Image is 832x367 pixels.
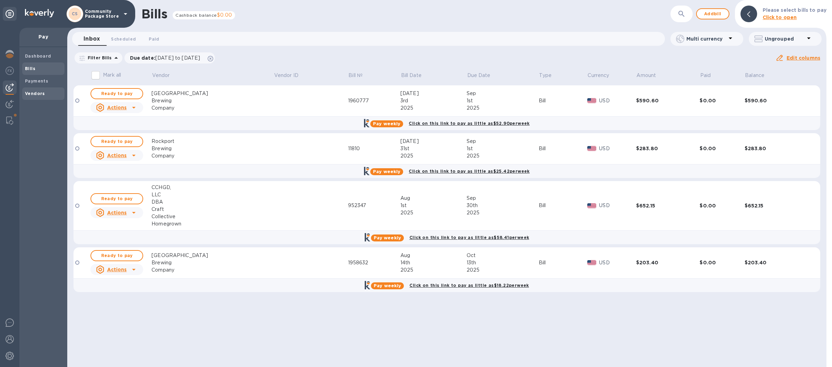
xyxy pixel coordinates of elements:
span: Vendor [152,72,179,79]
img: Logo [25,9,54,17]
div: $652.15 [745,202,808,209]
img: USD [587,146,597,151]
div: DBA [151,198,274,206]
div: Homegrown [151,220,274,228]
div: 11810 [348,145,400,152]
div: Oct [467,252,539,259]
b: Dashboard [25,53,51,59]
b: Pay weekly [374,235,401,240]
span: Amount [636,72,665,79]
div: 1st [467,145,539,152]
div: Sep [467,90,539,97]
div: Bill [539,145,587,152]
p: Paid [700,72,711,79]
div: Sep [467,138,539,145]
p: Amount [636,72,656,79]
div: Due date:[DATE] to [DATE] [124,52,215,63]
div: $0.00 [700,145,744,152]
div: Craft [151,206,274,213]
p: Vendor [152,72,170,79]
div: $590.60 [636,97,700,104]
p: Vendor ID [274,72,298,79]
div: 2025 [467,209,539,216]
img: USD [587,260,597,265]
p: Mark all [103,71,121,79]
p: Pay [25,33,62,40]
button: Ready to pay [90,193,143,204]
div: Bill [539,202,587,209]
u: Edit columns [787,55,820,61]
b: Click on this link to pay as little as $52.90 per week [409,121,529,126]
div: [GEOGRAPHIC_DATA] [151,252,274,259]
img: USD [587,98,597,103]
span: Type [539,72,561,79]
div: Sep [467,195,539,202]
div: $203.40 [636,259,700,266]
span: Ready to pay [97,137,137,146]
span: Balance [745,72,773,79]
div: 1st [400,202,467,209]
p: Currency [588,72,609,79]
p: Type [539,72,552,79]
div: Company [151,152,274,160]
h1: Bills [141,7,167,21]
div: LLC [151,191,274,198]
div: 2025 [467,104,539,112]
div: CCHGD, [151,184,274,191]
div: Bill [539,259,587,266]
button: Ready to pay [90,88,143,99]
div: $283.80 [745,145,808,152]
p: USD [599,259,636,266]
span: Due Date [467,72,500,79]
div: Collective [151,213,274,220]
b: Click to open [763,15,797,20]
div: [DATE] [400,90,467,97]
div: 3rd [400,97,467,104]
p: Balance [745,72,764,79]
div: 2025 [400,209,467,216]
span: [DATE] to [DATE] [155,55,200,61]
div: $283.80 [636,145,700,152]
p: USD [599,97,636,104]
b: Payments [25,78,48,84]
span: Paid [149,35,159,43]
div: $203.40 [745,259,808,266]
div: 2025 [467,266,539,274]
div: 1958632 [348,259,400,266]
div: [DATE] [400,138,467,145]
div: 14th [400,259,467,266]
span: Add bill [702,10,723,18]
div: 2025 [400,104,467,112]
span: Bill Date [401,72,431,79]
span: Ready to pay [97,251,137,260]
span: Inbox [84,34,100,44]
div: 31st [400,145,467,152]
button: Ready to pay [90,136,143,147]
div: Unpin categories [3,7,17,21]
span: Paid [700,72,720,79]
p: USD [599,202,636,209]
div: Brewing [151,145,274,152]
u: Actions [107,105,127,110]
p: Bill № [348,72,363,79]
div: $590.60 [745,97,808,104]
b: Please select bills to pay [763,7,826,13]
div: 952347 [348,202,400,209]
div: 30th [467,202,539,209]
div: 2025 [400,152,467,160]
b: Pay weekly [374,283,401,288]
span: Bill № [348,72,372,79]
div: Bill [539,97,587,104]
b: Pay weekly [373,169,400,174]
span: Vendor ID [274,72,307,79]
p: Multi currency [686,35,726,42]
p: USD [599,145,636,152]
b: Vendors [25,91,45,96]
div: $0.00 [700,259,744,266]
img: Foreign exchange [6,67,14,75]
div: Company [151,266,274,274]
b: Click on this link to pay as little as $25.42 per week [409,169,529,174]
div: 2025 [467,152,539,160]
div: Company [151,104,274,112]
